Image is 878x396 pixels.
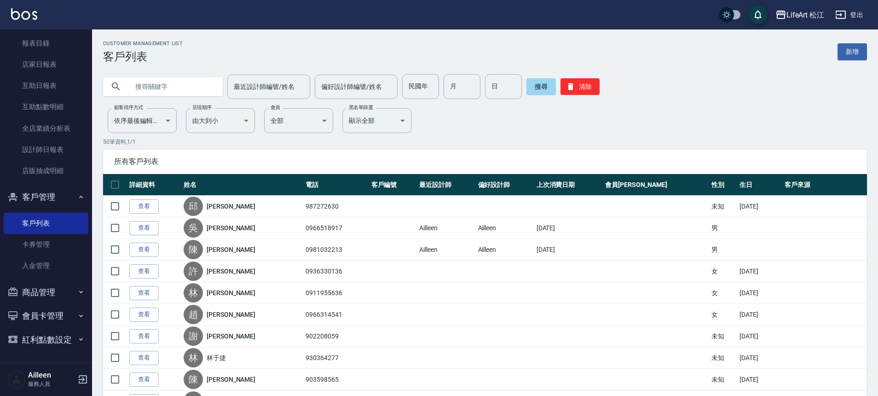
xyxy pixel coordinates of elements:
[184,197,203,216] div: 邱
[4,213,88,234] a: 客戶列表
[4,185,88,209] button: 客戶管理
[207,332,255,341] a: [PERSON_NAME]
[103,138,867,146] p: 50 筆資料, 1 / 1
[349,104,373,111] label: 黑名單篩選
[709,282,737,304] td: 女
[4,118,88,139] a: 全店業績分析表
[303,239,369,261] td: 0981032213
[4,75,88,96] a: 互助日報表
[129,243,159,257] a: 查看
[184,305,203,324] div: 趙
[417,239,475,261] td: Ailleen
[417,174,475,196] th: 最近設計師
[303,217,369,239] td: 0966518917
[207,353,226,362] a: 林于捷
[4,33,88,54] a: 報表目錄
[207,375,255,384] a: [PERSON_NAME]
[737,369,782,390] td: [DATE]
[114,157,856,166] span: 所有客戶列表
[4,255,88,276] a: 入金管理
[303,369,369,390] td: 903598565
[709,196,737,217] td: 未知
[303,196,369,217] td: 987272630
[264,108,333,133] div: 全部
[129,329,159,344] a: 查看
[114,104,143,111] label: 顧客排序方式
[737,282,782,304] td: [DATE]
[303,174,369,196] th: 電話
[4,234,88,255] a: 卡券管理
[184,283,203,303] div: 林
[207,223,255,233] a: [PERSON_NAME]
[838,43,867,60] a: 新增
[207,267,255,276] a: [PERSON_NAME]
[129,308,159,322] a: 查看
[4,160,88,181] a: 店販抽成明細
[709,217,737,239] td: 男
[737,196,782,217] td: [DATE]
[184,262,203,281] div: 許
[709,261,737,282] td: 女
[184,348,203,367] div: 林
[737,174,782,196] th: 生日
[207,202,255,211] a: [PERSON_NAME]
[4,96,88,117] a: 互助點數明細
[534,217,603,239] td: [DATE]
[7,370,26,389] img: Person
[832,6,867,23] button: 登出
[129,74,215,99] input: 搜尋關鍵字
[772,6,828,24] button: LifeArt 松江
[181,174,303,196] th: 姓名
[4,139,88,160] a: 設計師日報表
[129,199,159,214] a: 查看
[184,326,203,346] div: 謝
[342,108,411,133] div: 顯示全部
[737,326,782,347] td: [DATE]
[184,218,203,238] div: 吳
[369,174,417,196] th: 客戶編號
[129,264,159,279] a: 查看
[4,280,88,304] button: 商品管理
[207,288,255,297] a: [PERSON_NAME]
[737,347,782,369] td: [DATE]
[271,104,280,111] label: 會員
[129,221,159,235] a: 查看
[184,370,203,389] div: 陳
[184,240,203,259] div: 陳
[737,261,782,282] td: [DATE]
[207,245,255,254] a: [PERSON_NAME]
[108,108,177,133] div: 依序最後編輯時間
[186,108,255,133] div: 由大到小
[709,239,737,261] td: 男
[737,304,782,326] td: [DATE]
[207,310,255,319] a: [PERSON_NAME]
[4,54,88,75] a: 店家日報表
[28,371,75,380] h5: Ailleen
[417,217,475,239] td: Ailleen
[129,351,159,365] a: 查看
[709,369,737,390] td: 未知
[303,261,369,282] td: 0936330136
[4,328,88,352] button: 紅利點數設定
[476,174,534,196] th: 偏好設計師
[526,78,556,95] button: 搜尋
[534,174,603,196] th: 上次消費日期
[603,174,709,196] th: 會員[PERSON_NAME]
[303,304,369,326] td: 0966314541
[103,41,183,47] h2: Customer Management List
[28,380,75,388] p: 服務人員
[303,282,369,304] td: 0911955636
[709,326,737,347] td: 未知
[11,8,37,20] img: Logo
[782,174,867,196] th: 客戶來源
[129,373,159,387] a: 查看
[560,78,600,95] button: 清除
[476,239,534,261] td: Ailleen
[129,286,159,300] a: 查看
[709,347,737,369] td: 未知
[4,304,88,328] button: 會員卡管理
[192,104,212,111] label: 呈現順序
[103,50,183,63] h3: 客戶列表
[303,347,369,369] td: 930364277
[749,6,767,24] button: save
